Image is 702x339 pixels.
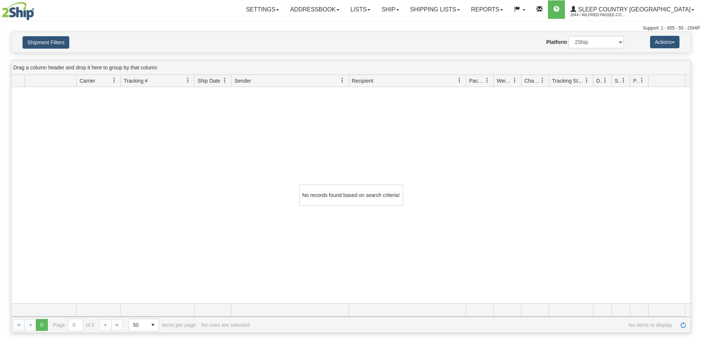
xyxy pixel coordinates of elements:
a: Carrier filter column settings [108,74,121,87]
button: Actions [650,36,680,48]
a: Tracking # filter column settings [182,74,194,87]
span: Carrier [80,77,95,84]
a: Shipment Issues filter column settings [617,74,630,87]
span: Charge [524,77,540,84]
span: Tracking # [124,77,148,84]
iframe: chat widget [685,132,701,207]
span: Page sizes drop down [128,319,159,331]
span: Page 0 [36,319,48,331]
a: Pickup Status filter column settings [636,74,648,87]
a: Delivery Status filter column settings [599,74,611,87]
span: Sleep Country [GEOGRAPHIC_DATA] [576,6,691,13]
span: Packages [469,77,485,84]
span: Delivery Status [596,77,603,84]
span: 2044 / Wilfried.Passee-Coutrin [570,11,626,19]
a: Charge filter column settings [536,74,549,87]
span: Ship Date [198,77,220,84]
a: Ship Date filter column settings [219,74,231,87]
span: Page of 0 [53,319,95,331]
span: Tracking Status [552,77,584,84]
a: Reports [465,0,509,19]
a: Weight filter column settings [509,74,521,87]
div: Support: 1 - 855 - 55 - 2SHIP [2,25,700,31]
a: Recipient filter column settings [453,74,466,87]
span: Pickup Status [633,77,639,84]
a: Packages filter column settings [481,74,493,87]
a: Addressbook [284,0,345,19]
img: logo2044.jpg [2,2,34,20]
a: Ship [376,0,404,19]
span: Weight [497,77,512,84]
a: Sender filter column settings [336,74,349,87]
div: grid grouping header [11,60,691,75]
label: Platform [546,38,567,46]
span: Shipment Issues [615,77,621,84]
span: Recipient [352,77,373,84]
span: items per page [128,319,196,331]
span: Sender [234,77,251,84]
a: Refresh [677,319,689,331]
span: No items to display [255,322,672,328]
a: Settings [240,0,284,19]
button: Shipment Filters [22,36,69,49]
div: No rows are selected [201,322,250,328]
span: select [147,319,159,331]
a: Shipping lists [405,0,465,19]
div: No records found based on search criteria! [299,184,403,206]
a: Lists [345,0,376,19]
span: 50 [133,321,143,329]
a: Sleep Country [GEOGRAPHIC_DATA] 2044 / Wilfried.Passee-Coutrin [565,0,700,19]
a: Tracking Status filter column settings [580,74,593,87]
